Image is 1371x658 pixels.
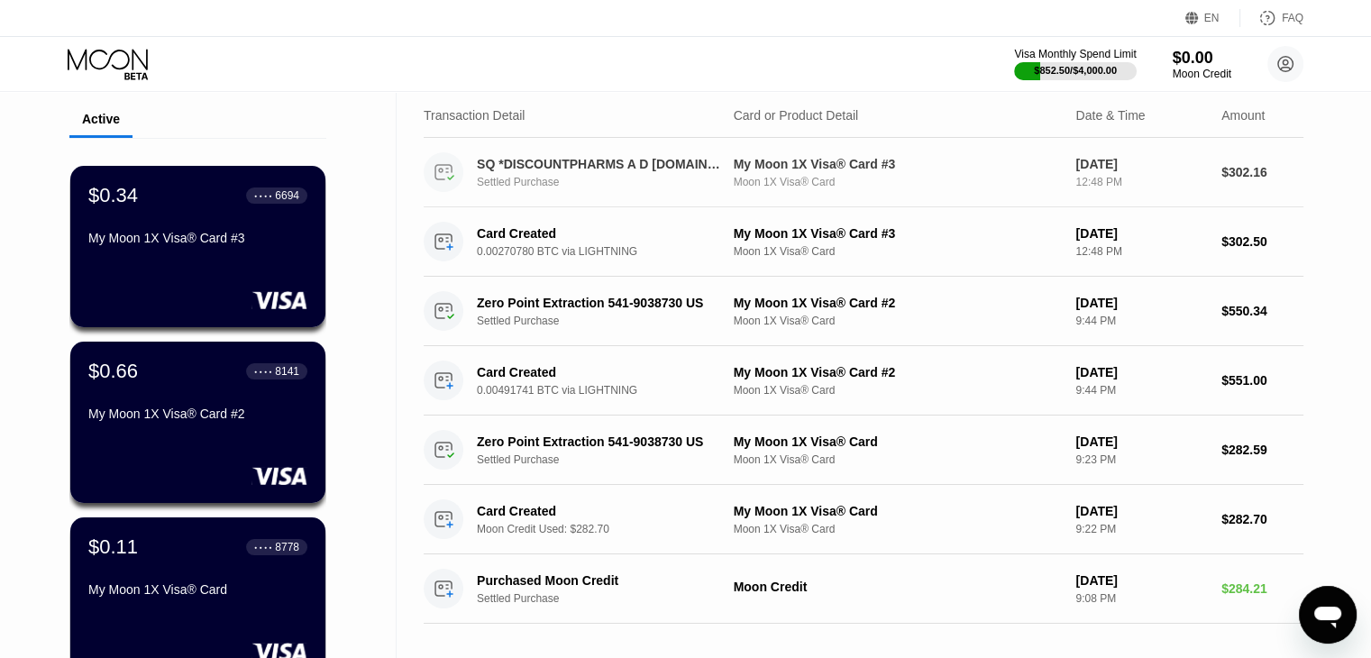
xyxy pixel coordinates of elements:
[477,504,724,518] div: Card Created
[477,157,724,171] div: SQ *DISCOUNTPHARMS A D [DOMAIN_NAME] US
[1173,68,1231,80] div: Moon Credit
[477,434,724,449] div: Zero Point Extraction 541-9038730 US
[88,535,138,559] div: $0.11
[1075,365,1207,379] div: [DATE]
[1075,592,1207,605] div: 9:08 PM
[424,416,1303,485] div: Zero Point Extraction 541-9038730 USSettled PurchaseMy Moon 1X Visa® CardMoon 1X Visa® Card[DATE]...
[734,504,1062,518] div: My Moon 1X Visa® Card
[275,541,299,553] div: 8778
[1075,226,1207,241] div: [DATE]
[1221,581,1303,596] div: $284.21
[1185,9,1240,27] div: EN
[1221,165,1303,179] div: $302.16
[1014,48,1136,80] div: Visa Monthly Spend Limit$852.50/$4,000.00
[734,453,1062,466] div: Moon 1X Visa® Card
[1075,245,1207,258] div: 12:48 PM
[477,453,743,466] div: Settled Purchase
[88,184,138,207] div: $0.34
[1221,234,1303,249] div: $302.50
[477,365,724,379] div: Card Created
[254,369,272,374] div: ● ● ● ●
[1221,512,1303,526] div: $282.70
[82,112,120,126] div: Active
[734,157,1062,171] div: My Moon 1X Visa® Card #3
[88,582,307,597] div: My Moon 1X Visa® Card
[477,296,724,310] div: Zero Point Extraction 541-9038730 US
[1075,176,1207,188] div: 12:48 PM
[424,138,1303,207] div: SQ *DISCOUNTPHARMS A D [DOMAIN_NAME] USSettled PurchaseMy Moon 1X Visa® Card #3Moon 1X Visa® Card...
[477,315,743,327] div: Settled Purchase
[1282,12,1303,24] div: FAQ
[1034,65,1117,76] div: $852.50 / $4,000.00
[424,277,1303,346] div: Zero Point Extraction 541-9038730 USSettled PurchaseMy Moon 1X Visa® Card #2Moon 1X Visa® Card[DA...
[1221,108,1265,123] div: Amount
[734,176,1062,188] div: Moon 1X Visa® Card
[734,245,1062,258] div: Moon 1X Visa® Card
[477,573,724,588] div: Purchased Moon Credit
[734,523,1062,535] div: Moon 1X Visa® Card
[734,580,1062,594] div: Moon Credit
[1173,49,1231,68] div: $0.00
[88,231,307,245] div: My Moon 1X Visa® Card #3
[477,176,743,188] div: Settled Purchase
[88,407,307,421] div: My Moon 1X Visa® Card #2
[734,434,1062,449] div: My Moon 1X Visa® Card
[1075,504,1207,518] div: [DATE]
[1173,49,1231,80] div: $0.00Moon Credit
[1075,315,1207,327] div: 9:44 PM
[1221,304,1303,318] div: $550.34
[734,365,1062,379] div: My Moon 1X Visa® Card #2
[424,108,525,123] div: Transaction Detail
[477,592,743,605] div: Settled Purchase
[1221,443,1303,457] div: $282.59
[1014,48,1136,60] div: Visa Monthly Spend Limit
[477,523,743,535] div: Moon Credit Used: $282.70
[1075,573,1207,588] div: [DATE]
[275,365,299,378] div: 8141
[734,108,859,123] div: Card or Product Detail
[424,485,1303,554] div: Card CreatedMoon Credit Used: $282.70My Moon 1X Visa® CardMoon 1X Visa® Card[DATE]9:22 PM$282.70
[424,554,1303,624] div: Purchased Moon CreditSettled PurchaseMoon Credit[DATE]9:08 PM$284.21
[734,296,1062,310] div: My Moon 1X Visa® Card #2
[1075,108,1145,123] div: Date & Time
[88,360,138,383] div: $0.66
[477,384,743,397] div: 0.00491741 BTC via LIGHTNING
[1075,523,1207,535] div: 9:22 PM
[1075,384,1207,397] div: 9:44 PM
[734,315,1062,327] div: Moon 1X Visa® Card
[1075,157,1207,171] div: [DATE]
[1075,434,1207,449] div: [DATE]
[1221,373,1303,388] div: $551.00
[70,342,325,503] div: $0.66● ● ● ●8141My Moon 1X Visa® Card #2
[424,207,1303,277] div: Card Created0.00270780 BTC via LIGHTNINGMy Moon 1X Visa® Card #3Moon 1X Visa® Card[DATE]12:48 PM$...
[424,346,1303,416] div: Card Created0.00491741 BTC via LIGHTNINGMy Moon 1X Visa® Card #2Moon 1X Visa® Card[DATE]9:44 PM$5...
[477,245,743,258] div: 0.00270780 BTC via LIGHTNING
[1299,586,1357,644] iframe: Button to launch messaging window
[254,193,272,198] div: ● ● ● ●
[734,384,1062,397] div: Moon 1X Visa® Card
[1075,453,1207,466] div: 9:23 PM
[275,189,299,202] div: 6694
[1204,12,1220,24] div: EN
[734,226,1062,241] div: My Moon 1X Visa® Card #3
[70,166,325,327] div: $0.34● ● ● ●6694My Moon 1X Visa® Card #3
[1075,296,1207,310] div: [DATE]
[254,544,272,550] div: ● ● ● ●
[477,226,724,241] div: Card Created
[1240,9,1303,27] div: FAQ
